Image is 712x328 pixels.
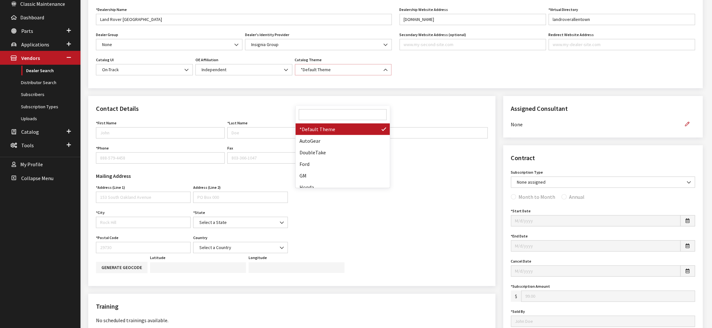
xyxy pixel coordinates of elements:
[249,41,387,48] span: Insignia Group
[511,104,695,113] h2: Assigned Consultant
[96,7,127,13] label: *Dealership Name
[511,291,522,302] span: $
[21,175,53,181] span: Collapse Menu
[295,64,392,75] span: *Default Theme
[295,57,322,63] label: Catalog Theme
[21,55,40,62] span: Vendors
[100,41,238,48] span: None
[96,192,191,203] input: 153 South Oakland Avenue
[193,235,207,241] label: Country
[96,39,242,50] span: None
[511,316,695,327] input: John Doe
[96,316,488,324] div: No scheduled trainings available.
[680,119,695,130] button: Edit Assigned Consultant
[20,14,44,21] span: Dashboard
[511,309,525,314] label: Sold By
[150,255,166,261] label: Latitude
[96,210,105,216] label: City
[549,39,695,50] input: www.my-dealer-site.com
[549,14,695,25] input: site-name
[21,142,34,149] span: Tools
[511,258,532,264] label: Cancel Date
[96,120,117,126] label: First Name
[680,215,695,227] button: Open date picker
[245,39,392,50] span: Insignia Group
[96,302,488,311] h2: Training
[96,64,193,75] span: On-Track
[193,217,288,228] span: Select a State
[549,7,578,13] label: *Virtual Directory
[96,172,288,180] h3: Mailing Address
[96,127,225,139] input: John
[400,39,546,50] input: www.my-second-site.com
[96,217,191,228] input: Rock Hill
[296,123,390,135] li: *Default Theme
[20,1,65,7] span: Classic Maintenance
[227,127,356,139] input: Doe
[193,210,205,216] label: State
[96,57,114,63] label: Catalog UI
[96,32,118,38] label: Dealer Group
[193,242,288,253] span: Select a Country
[521,291,695,302] input: 99.00
[569,193,585,201] label: Annual
[21,129,39,135] span: Catalog
[299,109,387,120] input: Search
[197,244,284,251] span: Select a Country
[96,104,488,113] h2: Contact Details
[511,215,681,227] input: M/d/yyyy
[197,219,284,226] span: Select a State
[21,41,49,48] span: Applications
[680,265,695,277] button: Open date picker
[227,120,248,126] label: Last Name
[511,208,531,214] label: Start Date
[195,57,218,63] label: OE Affiliation
[511,121,680,128] span: None
[227,152,356,164] input: 803-366-1047
[193,185,221,190] label: Address (Line 2)
[21,28,33,34] span: Parts
[511,177,695,188] span: None assigned
[511,153,695,163] h2: Contract
[20,161,43,168] span: My Profile
[299,66,388,73] span: *Default Theme
[519,193,555,201] label: Month to Month
[296,147,390,158] li: DoubleTake
[515,179,691,186] span: None assigned
[511,265,681,277] input: M/d/yyyy
[296,181,390,193] li: Honda
[227,145,233,151] label: Fax
[511,233,528,239] label: End Date
[96,262,147,273] button: Generate geocode
[96,235,119,241] label: Postal Code
[96,242,191,253] input: 29730
[296,170,390,181] li: GM
[296,158,390,170] li: Ford
[100,66,189,73] span: On-Track
[400,32,466,38] label: Secondary Website Address (optional)
[245,32,289,38] label: Dealer's Identity Provider
[96,152,225,164] input: 888-579-4458
[511,240,681,252] input: M/d/yyyy
[96,14,392,25] input: My Dealer
[96,145,109,151] label: Phone
[296,135,390,147] li: AutoGear
[400,7,448,13] label: Dealership Website Address
[193,192,288,203] input: PO Box 000
[400,14,546,25] input: www.my-dealer-site.com
[249,255,267,261] label: Longitude
[195,64,292,75] span: Independent
[359,127,488,139] input: Manager
[680,240,695,252] button: Open date picker
[96,185,125,190] label: Address (Line 1)
[200,66,288,73] span: Independent
[511,284,550,289] label: Subscription Amount
[511,169,543,175] label: Subscription Type
[549,32,594,38] label: Redirect Website Address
